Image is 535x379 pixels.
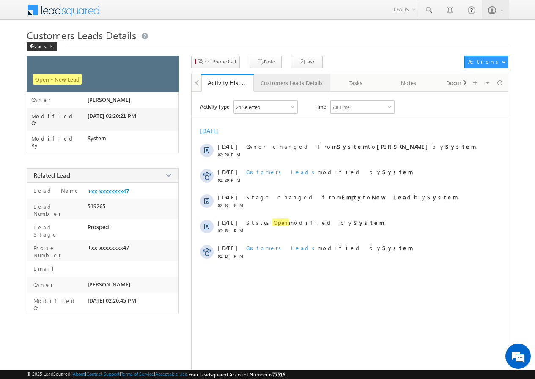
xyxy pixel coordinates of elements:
[155,371,187,376] a: Acceptable Use
[246,168,318,175] span: Customers Leads
[246,168,413,175] span: modified by
[27,42,57,51] div: Back
[218,194,237,201] span: [DATE]
[390,78,428,88] div: Notes
[31,224,84,238] label: Lead Stage
[88,244,129,251] span: +xx-xxxxxxxx47
[200,100,229,113] span: Activity Type
[88,188,129,194] a: +xx-xxxxxxxx47
[88,135,106,142] span: System
[330,74,383,92] a: Tasks
[31,187,80,194] label: Lead Name
[354,219,384,226] strong: System
[382,168,413,175] strong: System
[382,244,413,251] strong: System
[31,113,88,126] label: Modified On
[200,127,228,135] div: [DATE]
[31,265,60,272] label: Email
[337,78,375,88] div: Tasks
[191,56,240,68] button: CC Phone Call
[377,143,432,150] strong: [PERSON_NAME]
[218,228,243,233] span: 02:18 PM
[33,74,82,85] span: Open - New Lead
[31,135,88,149] label: Modified By
[31,244,84,259] label: Phone Number
[208,79,247,87] div: Activity History
[88,281,130,288] span: [PERSON_NAME]
[236,104,260,110] div: 24 Selected
[201,74,254,91] li: Activity History
[31,297,84,311] label: Modified On
[261,78,323,88] div: Customers Leads Details
[218,244,237,251] span: [DATE]
[121,371,154,376] a: Terms of Service
[246,218,386,226] span: Status modified by .
[250,56,282,68] button: Note
[88,203,105,210] span: 519265
[33,171,70,180] span: Related Lead
[337,143,368,150] strong: System
[218,219,237,226] span: [DATE]
[218,254,243,259] span: 02:18 PM
[372,194,414,201] strong: New Lead
[246,244,413,251] span: modified by
[315,100,326,113] span: Time
[342,194,363,201] strong: Empty
[291,56,323,68] button: Task
[246,244,318,251] span: Customers Leads
[218,168,237,175] span: [DATE]
[254,74,330,92] a: Customers Leads Details
[31,203,84,217] label: Lead Number
[383,74,435,92] a: Notes
[435,74,488,92] a: Documents
[86,371,120,376] a: Contact Support
[427,194,458,201] strong: System
[88,224,110,230] span: Prospect
[218,203,243,208] span: 02:18 PM
[218,152,243,157] span: 02:20 PM
[218,177,243,183] span: 02:20 PM
[234,101,297,113] div: Owner Changed,Status Changed,Stage Changed,Source Changed,Notes & 19 more..
[201,74,254,92] a: Activity History
[31,96,51,103] label: Owner
[88,96,130,103] span: [PERSON_NAME]
[272,371,285,378] span: 77516
[246,143,477,150] span: Owner changed from to by .
[189,371,285,378] span: Your Leadsquared Account Number is
[272,218,289,226] span: Open
[246,194,459,201] span: Stage changed from to by .
[31,281,53,288] label: Owner
[73,371,85,376] a: About
[88,297,136,304] span: [DATE] 02:20:45 PM
[333,104,350,110] div: All Time
[205,58,236,65] span: CC Phone Call
[445,143,476,150] strong: System
[468,58,502,65] div: Actions
[442,78,480,88] div: Documents
[27,28,136,42] span: Customers Leads Details
[464,56,508,68] button: Actions
[218,143,237,150] span: [DATE]
[27,371,285,378] span: © 2025 LeadSquared | | | | |
[88,112,136,119] span: [DATE] 02:20:21 PM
